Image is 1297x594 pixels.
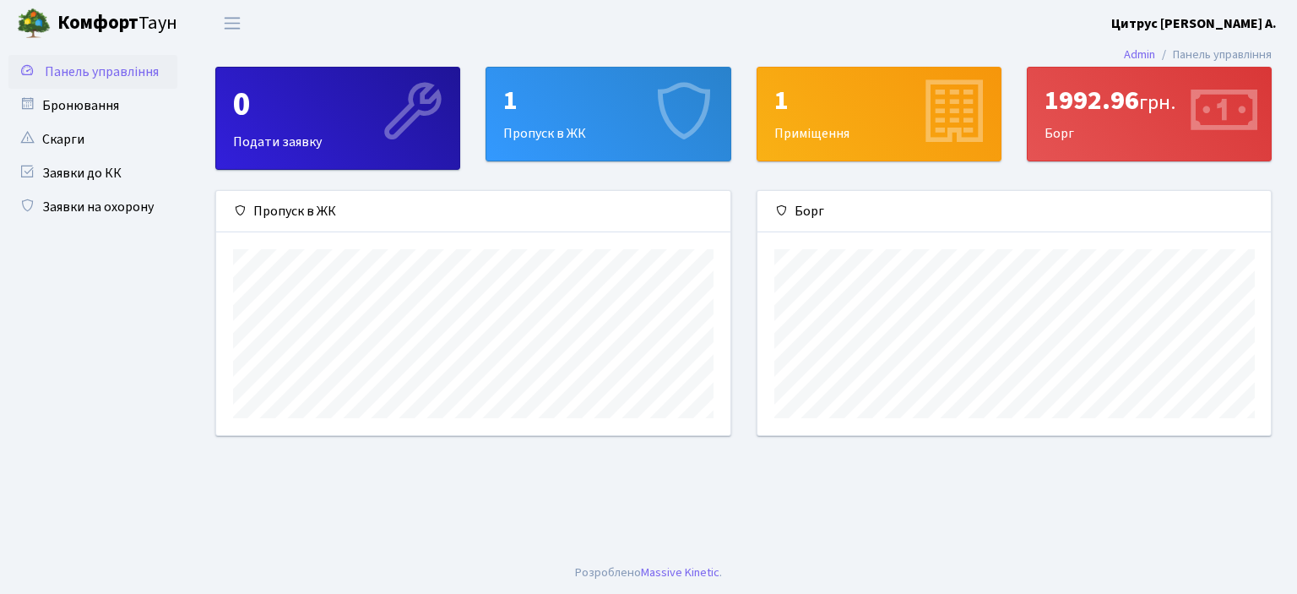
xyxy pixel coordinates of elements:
[45,63,159,81] span: Панель управління
[211,9,253,37] button: Переключити навігацію
[486,67,730,161] a: 1Пропуск в ЖК
[503,84,713,117] div: 1
[8,55,177,89] a: Панель управління
[757,67,1001,161] a: 1Приміщення
[1111,14,1277,34] a: Цитрус [PERSON_NAME] А.
[641,564,719,581] a: Massive Kinetic
[57,9,177,38] span: Таун
[8,89,177,123] a: Бронювання
[57,9,138,36] b: Комфорт
[1155,46,1272,64] li: Панель управління
[233,84,442,125] div: 0
[757,68,1001,161] div: Приміщення
[757,191,1272,232] div: Борг
[8,190,177,224] a: Заявки на охорону
[486,68,730,161] div: Пропуск в ЖК
[216,191,730,232] div: Пропуск в ЖК
[8,156,177,190] a: Заявки до КК
[215,67,460,170] a: 0Подати заявку
[1111,14,1277,33] b: Цитрус [PERSON_NAME] А.
[774,84,984,117] div: 1
[8,123,177,156] a: Скарги
[17,7,51,41] img: logo.png
[216,68,459,169] div: Подати заявку
[1099,37,1297,73] nav: breadcrumb
[575,564,722,582] div: Розроблено .
[1028,68,1271,161] div: Борг
[1045,84,1254,117] div: 1992.96
[1124,46,1155,63] a: Admin
[1139,88,1175,117] span: грн.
